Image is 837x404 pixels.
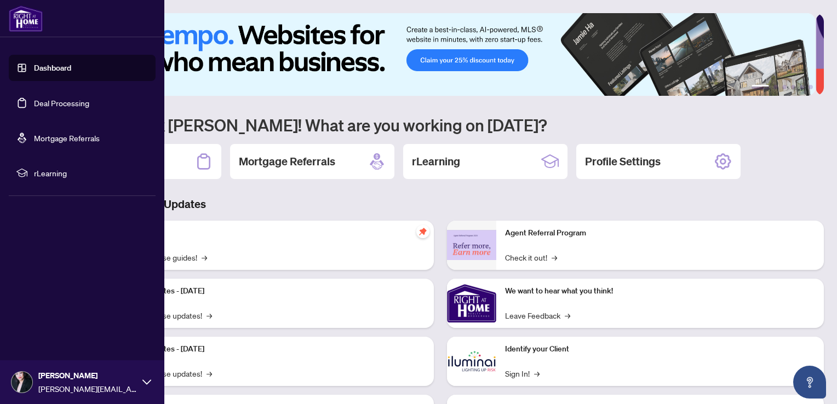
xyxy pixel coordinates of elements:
[202,251,207,263] span: →
[57,13,816,96] img: Slide 0
[115,343,425,355] p: Platform Updates - [DATE]
[800,85,804,89] button: 5
[585,154,661,169] h2: Profile Settings
[447,230,496,260] img: Agent Referral Program
[534,367,540,379] span: →
[57,197,824,212] h3: Brokerage & Industry Updates
[552,251,557,263] span: →
[239,154,335,169] h2: Mortgage Referrals
[752,85,769,89] button: 1
[34,167,148,179] span: rLearning
[505,251,557,263] a: Check it out!→
[565,309,570,321] span: →
[793,366,826,399] button: Open asap
[207,309,212,321] span: →
[791,85,795,89] button: 4
[505,367,540,379] a: Sign In!→
[412,154,460,169] h2: rLearning
[34,133,100,143] a: Mortgage Referrals
[773,85,778,89] button: 2
[447,337,496,386] img: Identify your Client
[447,279,496,328] img: We want to hear what you think!
[505,227,815,239] p: Agent Referral Program
[12,372,32,393] img: Profile Icon
[34,63,71,73] a: Dashboard
[505,343,815,355] p: Identify your Client
[34,98,89,108] a: Deal Processing
[505,309,570,321] a: Leave Feedback→
[782,85,787,89] button: 3
[505,285,815,297] p: We want to hear what you think!
[38,370,137,382] span: [PERSON_NAME]
[57,114,824,135] h1: Welcome back [PERSON_NAME]! What are you working on [DATE]?
[115,227,425,239] p: Self-Help
[207,367,212,379] span: →
[416,225,429,238] span: pushpin
[115,285,425,297] p: Platform Updates - [DATE]
[809,85,813,89] button: 6
[9,5,43,32] img: logo
[38,383,137,395] span: [PERSON_NAME][EMAIL_ADDRESS][DOMAIN_NAME]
